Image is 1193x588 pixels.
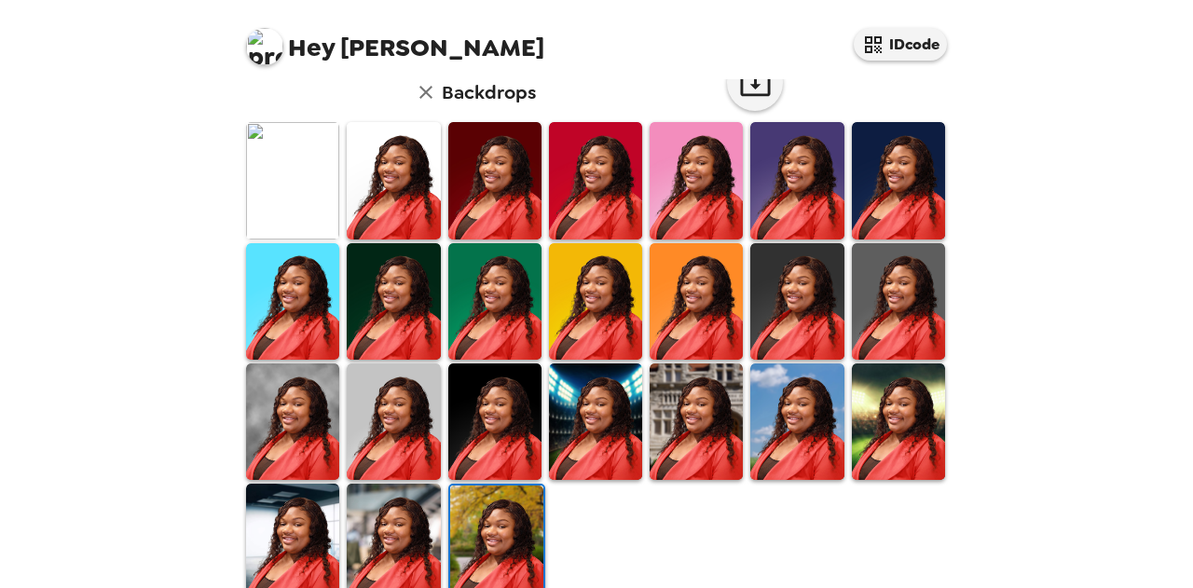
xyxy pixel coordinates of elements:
[288,31,335,64] span: Hey
[246,28,283,65] img: profile pic
[442,77,536,107] h6: Backdrops
[246,122,339,239] img: Original
[854,28,947,61] button: IDcode
[246,19,544,61] span: [PERSON_NAME]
